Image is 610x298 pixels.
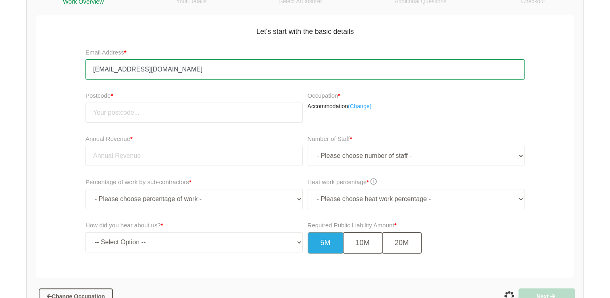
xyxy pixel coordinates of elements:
[308,91,341,101] label: Occupation
[308,134,352,144] label: Number of Staff
[85,134,133,144] label: Annual Revenue
[85,220,163,230] label: How did you hear about us?
[85,91,303,101] label: Postcode
[348,103,371,111] a: (Change)
[85,103,303,123] input: Your postcode...
[308,232,344,254] button: 5M
[85,48,127,57] label: Email Address
[308,103,525,111] p: Accommodation
[85,177,192,187] label: Percentage of work by sub-contractors
[308,177,377,187] label: Heat work percentage
[308,220,397,230] label: Required Public Liability Amount
[85,59,525,80] input: Your Email Address
[382,232,422,254] button: 20M
[343,232,383,254] button: 10M
[40,22,570,37] h5: Let's start with the basic details
[85,146,303,166] input: Annual Revenue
